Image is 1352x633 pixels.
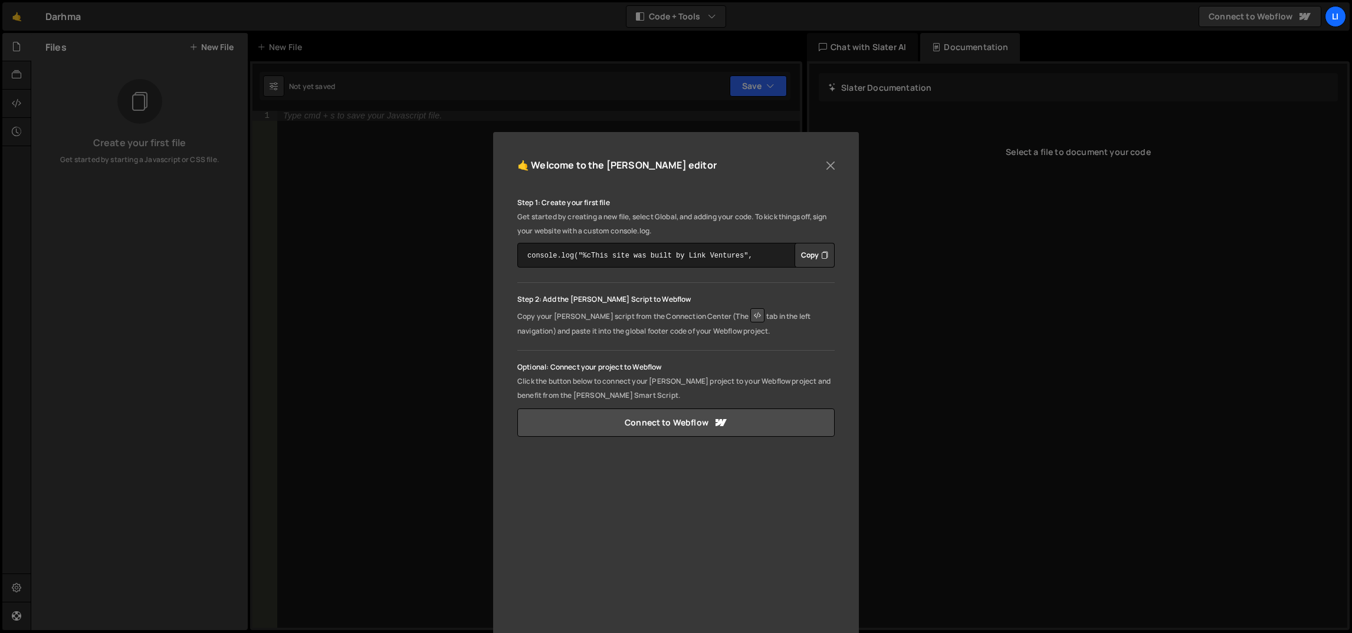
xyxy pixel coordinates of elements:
[822,157,839,174] button: Close
[517,360,835,374] p: Optional: Connect your project to Webflow
[517,156,717,174] h5: 🤙 Welcome to the [PERSON_NAME] editor
[517,408,835,437] a: Connect to Webflow
[517,210,835,238] p: Get started by creating a new file, select Global, and adding your code. To kick things off, sign...
[517,196,835,210] p: Step 1: Create your first file
[517,306,835,338] p: Copy your [PERSON_NAME] script from the Connection Center (The tab in the left navigation) and pa...
[517,243,835,268] textarea: console.log("%cThis site was built by Link Ventures", "background:blue;color:#fff;padding: 8px;");
[517,292,835,306] p: Step 2: Add the [PERSON_NAME] Script to Webflow
[1325,6,1346,27] a: Li
[795,243,835,268] div: Button group with nested dropdown
[795,243,835,268] button: Copy
[517,374,835,403] p: Click the button below to connect your [PERSON_NAME] project to your Webflow project and benefit ...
